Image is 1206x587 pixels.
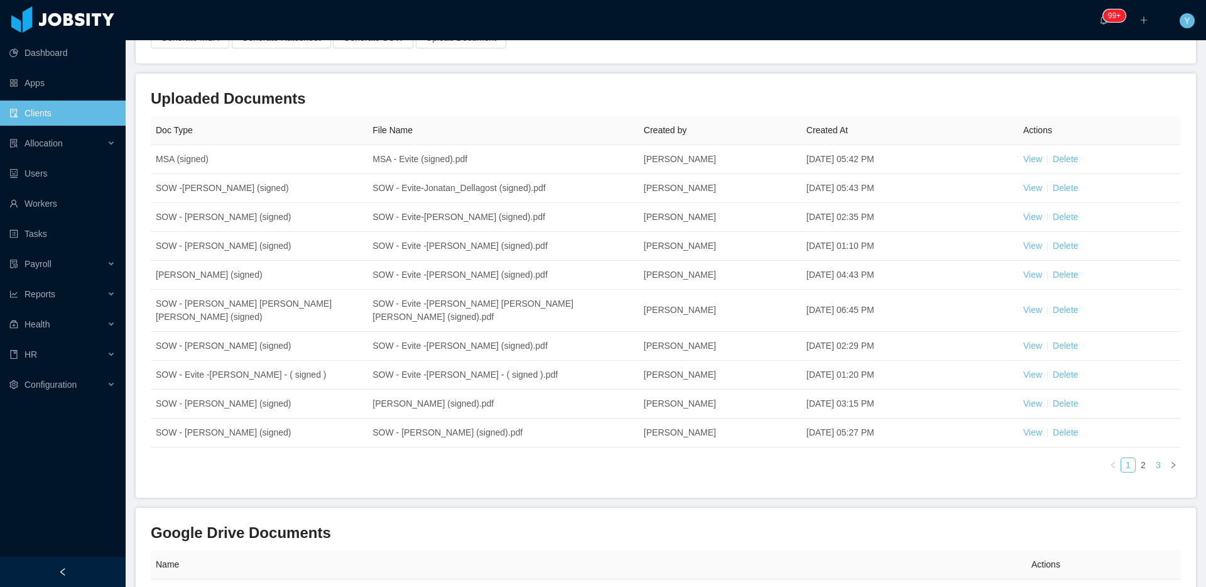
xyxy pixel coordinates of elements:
[1103,9,1126,22] sup: 428
[639,419,801,447] td: [PERSON_NAME]
[9,320,18,329] i: icon: medicine-box
[1053,241,1078,251] a: Delete
[801,332,1018,361] td: [DATE] 02:29 PM
[9,380,18,389] i: icon: setting
[151,203,367,232] td: SOW - [PERSON_NAME] (signed)
[156,559,179,569] span: Name
[1136,458,1150,472] a: 2
[151,390,367,419] td: SOW - [PERSON_NAME] (signed)
[151,523,1181,543] h3: Google Drive Documents
[24,319,50,329] span: Health
[9,350,18,359] i: icon: book
[1121,458,1136,473] li: 1
[1121,458,1135,472] a: 1
[1099,16,1108,25] i: icon: bell
[9,290,18,299] i: icon: line-chart
[807,125,848,135] span: Created At
[151,174,367,203] td: SOW -[PERSON_NAME] (signed)
[1023,427,1042,437] a: View
[367,145,639,174] td: MSA - Evite (signed).pdf
[151,145,367,174] td: MSA (signed)
[639,174,801,203] td: [PERSON_NAME]
[1053,398,1078,409] a: Delete
[151,419,367,447] td: SOW - [PERSON_NAME] (signed)
[639,145,801,174] td: [PERSON_NAME]
[151,261,367,290] td: [PERSON_NAME] (signed)
[9,70,116,96] a: icon: appstoreApps
[1023,154,1042,164] a: View
[1151,458,1165,472] a: 3
[372,125,413,135] span: File Name
[9,161,116,186] a: icon: robotUsers
[367,174,639,203] td: SOW - Evite-Jonatan_Dellagost (signed).pdf
[1023,183,1042,193] a: View
[639,203,801,232] td: [PERSON_NAME]
[801,361,1018,390] td: [DATE] 01:20 PM
[367,332,639,361] td: SOW - Evite -[PERSON_NAME] (signed).pdf
[1136,458,1151,473] li: 2
[367,261,639,290] td: SOW - Evite -[PERSON_NAME] (signed).pdf
[9,101,116,126] a: icon: auditClients
[367,290,639,332] td: SOW - Evite -[PERSON_NAME] [PERSON_NAME] [PERSON_NAME] (signed).pdf
[1184,13,1190,28] span: Y
[1053,183,1078,193] a: Delete
[801,203,1018,232] td: [DATE] 02:35 PM
[24,138,63,148] span: Allocation
[1023,398,1042,409] a: View
[639,332,801,361] td: [PERSON_NAME]
[9,221,116,246] a: icon: profileTasks
[24,380,77,390] span: Configuration
[9,40,116,65] a: icon: pie-chartDashboard
[1109,461,1117,469] i: icon: left
[1053,212,1078,222] a: Delete
[639,290,801,332] td: [PERSON_NAME]
[151,89,1181,109] h3: Uploaded Documents
[801,419,1018,447] td: [DATE] 05:27 PM
[367,203,639,232] td: SOW - Evite-[PERSON_NAME] (signed).pdf
[644,125,687,135] span: Created by
[639,390,801,419] td: [PERSON_NAME]
[1053,154,1078,164] a: Delete
[801,261,1018,290] td: [DATE] 04:43 PM
[1023,241,1042,251] a: View
[639,261,801,290] td: [PERSON_NAME]
[151,232,367,261] td: SOW - [PERSON_NAME] (signed)
[367,419,639,447] td: SOW - [PERSON_NAME] (signed).pdf
[1023,212,1042,222] a: View
[801,174,1018,203] td: [DATE] 05:43 PM
[639,361,801,390] td: [PERSON_NAME]
[1023,370,1042,380] a: View
[1023,270,1042,280] a: View
[24,289,55,299] span: Reports
[1023,305,1042,315] a: View
[1031,559,1060,569] span: Actions
[1023,341,1042,351] a: View
[1139,16,1148,25] i: icon: plus
[156,125,193,135] span: Doc Type
[1053,427,1078,437] a: Delete
[151,290,367,332] td: SOW - [PERSON_NAME] [PERSON_NAME] [PERSON_NAME] (signed)
[367,390,639,419] td: [PERSON_NAME] (signed).pdf
[1053,341,1078,351] a: Delete
[9,191,116,216] a: icon: userWorkers
[1053,305,1078,315] a: Delete
[9,260,18,268] i: icon: file-protect
[1053,370,1078,380] a: Delete
[367,232,639,261] td: SOW - Evite -[PERSON_NAME] (signed).pdf
[1170,461,1177,469] i: icon: right
[1151,458,1166,473] li: 3
[801,145,1018,174] td: [DATE] 05:42 PM
[1053,270,1078,280] a: Delete
[1166,458,1181,473] li: Next Page
[639,232,801,261] td: [PERSON_NAME]
[801,290,1018,332] td: [DATE] 06:45 PM
[24,349,37,359] span: HR
[801,232,1018,261] td: [DATE] 01:10 PM
[801,390,1018,419] td: [DATE] 03:15 PM
[1023,125,1052,135] span: Actions
[151,332,367,361] td: SOW - [PERSON_NAME] (signed)
[1105,458,1121,473] li: Previous Page
[367,361,639,390] td: SOW - Evite -[PERSON_NAME] - ( signed ).pdf
[24,259,52,269] span: Payroll
[9,139,18,148] i: icon: solution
